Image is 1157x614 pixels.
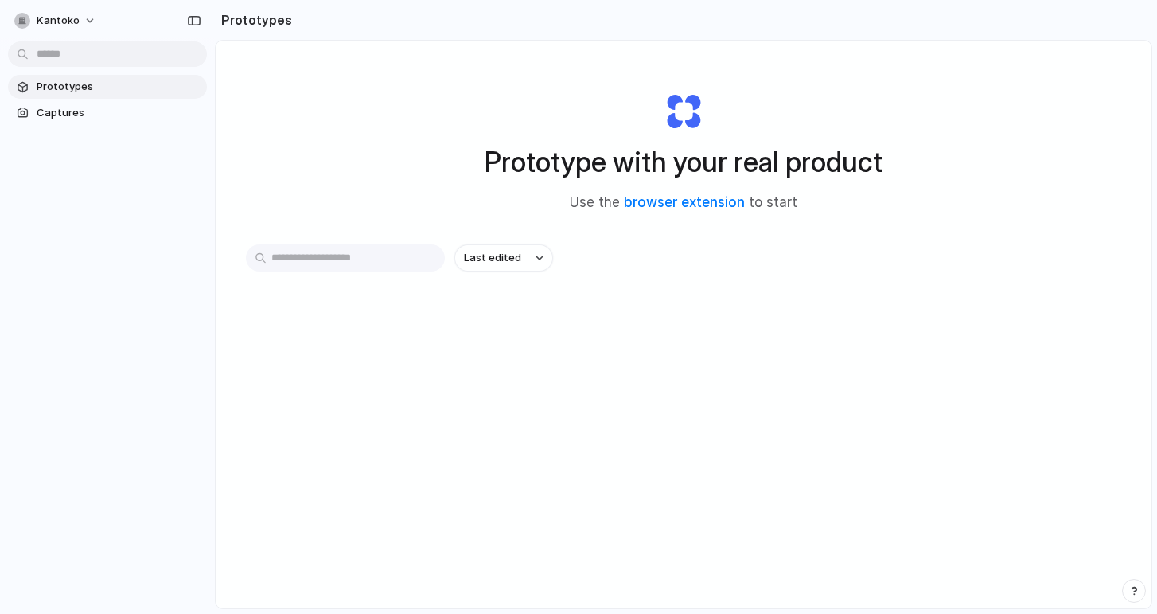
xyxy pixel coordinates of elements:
h1: Prototype with your real product [485,141,882,183]
a: Prototypes [8,75,207,99]
a: Captures [8,101,207,125]
span: Captures [37,105,201,121]
button: Kantoko [8,8,104,33]
span: Kantoko [37,13,80,29]
span: Prototypes [37,79,201,95]
span: Last edited [464,250,521,266]
h2: Prototypes [215,10,292,29]
a: browser extension [624,194,745,210]
span: Use the to start [570,193,797,213]
button: Last edited [454,244,553,272]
